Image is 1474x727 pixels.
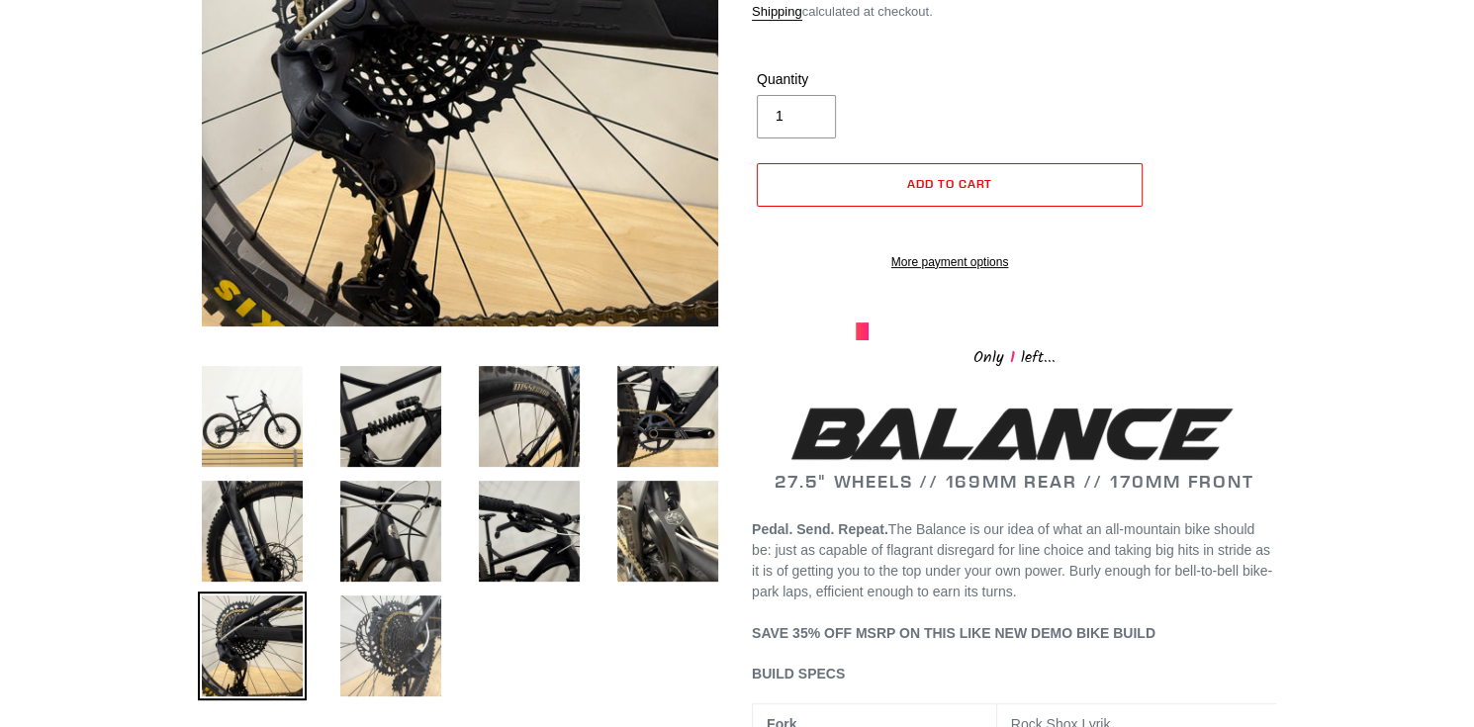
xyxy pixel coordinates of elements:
[757,253,1143,271] a: More payment options
[198,362,307,471] img: Load image into Gallery viewer, DEMO BIKE: BALANCE - Black - XL (Complete Bike) #33 LIKE NEW
[198,591,307,700] img: Load image into Gallery viewer, DEMO BIKE: BALANCE - Black - XL (Complete Bike) #33 LIKE NEW
[752,625,1155,641] span: SAVE 35% OFF MSRP ON THIS LIKE NEW DEMO BIKE BUILD
[1004,345,1021,370] span: 1
[613,477,722,586] img: Load image into Gallery viewer, DEMO BIKE: BALANCE - Black - XL (Complete Bike) #33 LIKE NEW
[907,176,993,191] span: Add to cart
[475,477,584,586] img: Load image into Gallery viewer, DEMO BIKE: BALANCE - Black - XL (Complete Bike) #33 LIKE NEW
[336,362,445,471] img: Load image into Gallery viewer, DEMO BIKE: BALANCE - Black - XL (Complete Bike) #33 LIKE NEW
[752,519,1276,644] p: The Balance is our idea of what an all-mountain bike should be: just as capable of flagrant disre...
[752,4,802,21] a: Shipping
[757,69,945,90] label: Quantity
[475,362,584,471] img: Load image into Gallery viewer, DEMO BIKE: BALANCE - Black - XL (Complete Bike) #33 LIKE NEW
[757,163,1143,207] button: Add to cart
[336,477,445,586] img: Load image into Gallery viewer, DEMO BIKE: BALANCE - Black - XL (Complete Bike) #33 LIKE NEW
[752,2,1276,22] div: calculated at checkout.
[336,591,445,700] img: Load image into Gallery viewer, DEMO BIKE: BALANCE - Black - XL (Complete Bike) #33 LIKE NEW
[198,477,307,586] img: Load image into Gallery viewer, DEMO BIKE: BALANCE - Black - XL (Complete Bike) #33 LIKE NEW
[613,362,722,471] img: Load image into Gallery viewer, DEMO BIKE: BALANCE - Black - XL (Complete Bike) #33 LIKE NEW
[856,340,1172,371] div: Only left...
[752,521,888,537] b: Pedal. Send. Repeat.
[752,401,1276,493] h2: 27.5" WHEELS // 169MM REAR // 170MM FRONT
[752,666,845,682] span: BUILD SPECS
